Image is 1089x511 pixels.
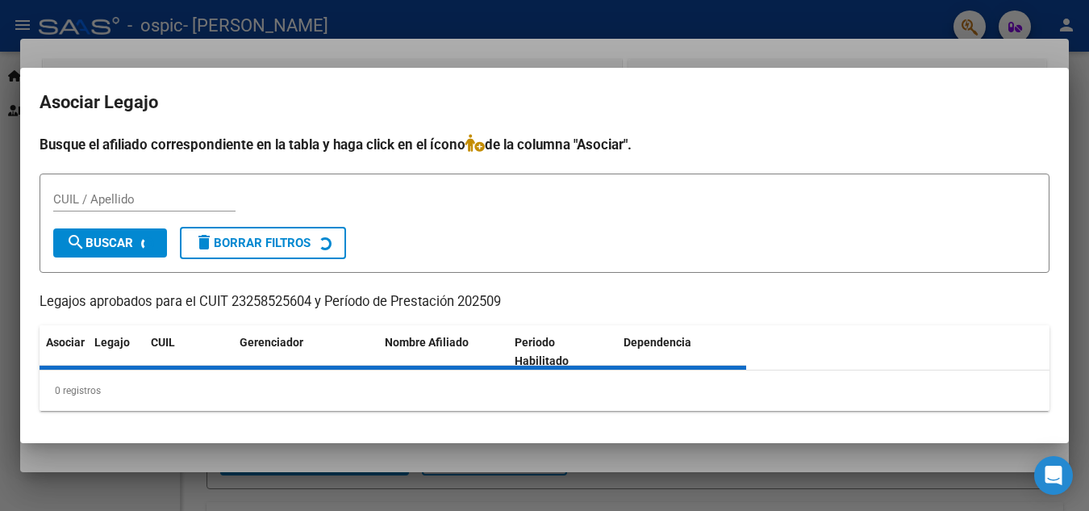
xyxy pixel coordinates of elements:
[40,325,88,379] datatable-header-cell: Asociar
[515,336,569,367] span: Periodo Habilitado
[378,325,508,379] datatable-header-cell: Nombre Afiliado
[233,325,378,379] datatable-header-cell: Gerenciador
[53,228,167,258] button: Buscar
[88,325,144,379] datatable-header-cell: Legajo
[151,336,175,349] span: CUIL
[194,236,311,250] span: Borrar Filtros
[508,325,617,379] datatable-header-cell: Periodo Habilitado
[40,292,1049,312] p: Legajos aprobados para el CUIT 23258525604 y Período de Prestación 202509
[1034,456,1073,495] div: Open Intercom Messenger
[617,325,747,379] datatable-header-cell: Dependencia
[66,232,86,252] mat-icon: search
[144,325,233,379] datatable-header-cell: CUIL
[46,336,85,349] span: Asociar
[40,371,1049,411] div: 0 registros
[66,236,133,250] span: Buscar
[180,227,346,259] button: Borrar Filtros
[385,336,469,349] span: Nombre Afiliado
[40,134,1049,155] h4: Busque el afiliado correspondiente en la tabla y haga click en el ícono de la columna "Asociar".
[194,232,214,252] mat-icon: delete
[40,87,1049,118] h2: Asociar Legajo
[240,336,303,349] span: Gerenciador
[94,336,130,349] span: Legajo
[624,336,691,349] span: Dependencia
